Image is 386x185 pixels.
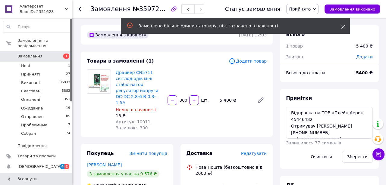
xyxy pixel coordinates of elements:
[87,58,154,64] span: Товари в замовленні (1)
[286,140,341,145] span: Залишилося 77 символів
[78,6,83,12] div: Повернутися назад
[21,88,42,94] span: Скасовані
[21,80,40,85] span: Виконані
[289,7,311,11] span: Прийнято
[286,54,303,59] span: Знижка
[116,70,158,105] a: Драйвер CN5711 світлодіодів міні стабілізатор регулятор напруги DC-DC 2.8-6 В 0.3-1.5А
[229,58,267,64] span: Додати товар
[20,4,65,9] span: Альтерсвет
[66,72,70,77] span: 27
[255,94,267,106] a: Редагувати
[286,70,325,75] span: Всього до сплати
[21,114,44,119] span: Отправлен
[21,72,40,77] span: Прийняті
[17,54,42,59] span: Замовлення
[21,63,30,69] span: Нові
[60,164,65,169] span: 4
[342,151,373,163] button: Зберегти
[286,107,373,139] textarea: Відправка на ТОВ «Плейн Аеро» 45446482 Отримувач [PERSON_NAME] ‪[PHONE_NUMBER]‬ м. [GEOGRAPHIC_DA...
[329,7,375,11] span: Замовлення виконано
[372,148,384,160] button: Чат з покупцем
[356,70,373,75] b: 5400 ₴
[116,107,156,112] span: Немає в наявності
[139,23,326,29] div: Замовлено більше одиниць товару, ніж зазначено в наявності
[130,151,167,156] span: Змінити покупця
[17,143,47,149] span: Повідомлення
[62,88,70,94] span: 5882
[225,6,281,12] div: Статус замовлення
[199,97,209,103] div: шт.
[3,21,71,32] input: Пошук
[20,9,72,14] div: Ваш ID: 2351628
[21,131,36,136] span: Собран
[286,95,312,101] span: Примітки
[21,122,47,128] span: Проблемные
[241,151,267,156] span: Редагувати
[68,63,70,69] span: 1
[87,162,122,167] a: [PERSON_NAME]
[116,125,148,130] span: Залишок: -300
[17,153,56,159] span: Товари та послуги
[90,5,131,13] span: Замовлення
[17,38,72,49] span: Замовлення та повідомлення
[21,97,40,102] span: Оплачені
[187,150,213,156] span: Доставка
[116,119,150,124] span: Артикул: 10011
[60,80,70,85] span: 35932
[21,106,43,111] span: Ожидание
[64,97,70,102] span: 351
[64,164,69,169] span: 2
[217,96,252,104] div: 5 400 ₴
[87,150,114,156] span: Покупець
[133,5,175,13] span: №359727871
[17,164,62,169] span: [DEMOGRAPHIC_DATA]
[356,54,373,59] span: Додати
[87,31,149,39] div: Замовлення з кабінету
[194,164,268,176] div: Нова Пошта (безкоштовно від 2000 ₴)
[87,170,159,177] div: 3 замовлення у вас на 9 576 ₴
[356,43,373,49] div: 5 400 ₴
[325,5,380,14] button: Замовлення виконано
[63,54,69,59] span: 1
[66,131,70,136] span: 74
[66,114,70,119] span: 85
[66,106,70,111] span: 19
[286,44,303,48] span: 1 товар
[68,122,70,128] span: 7
[306,151,337,163] button: Очистити
[88,70,110,93] img: Драйвер CN5711 світлодіодів міні стабілізатор регулятор напруги DC-DC 2.8-6 В 0.3-1.5А
[116,113,163,119] div: 18 ₴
